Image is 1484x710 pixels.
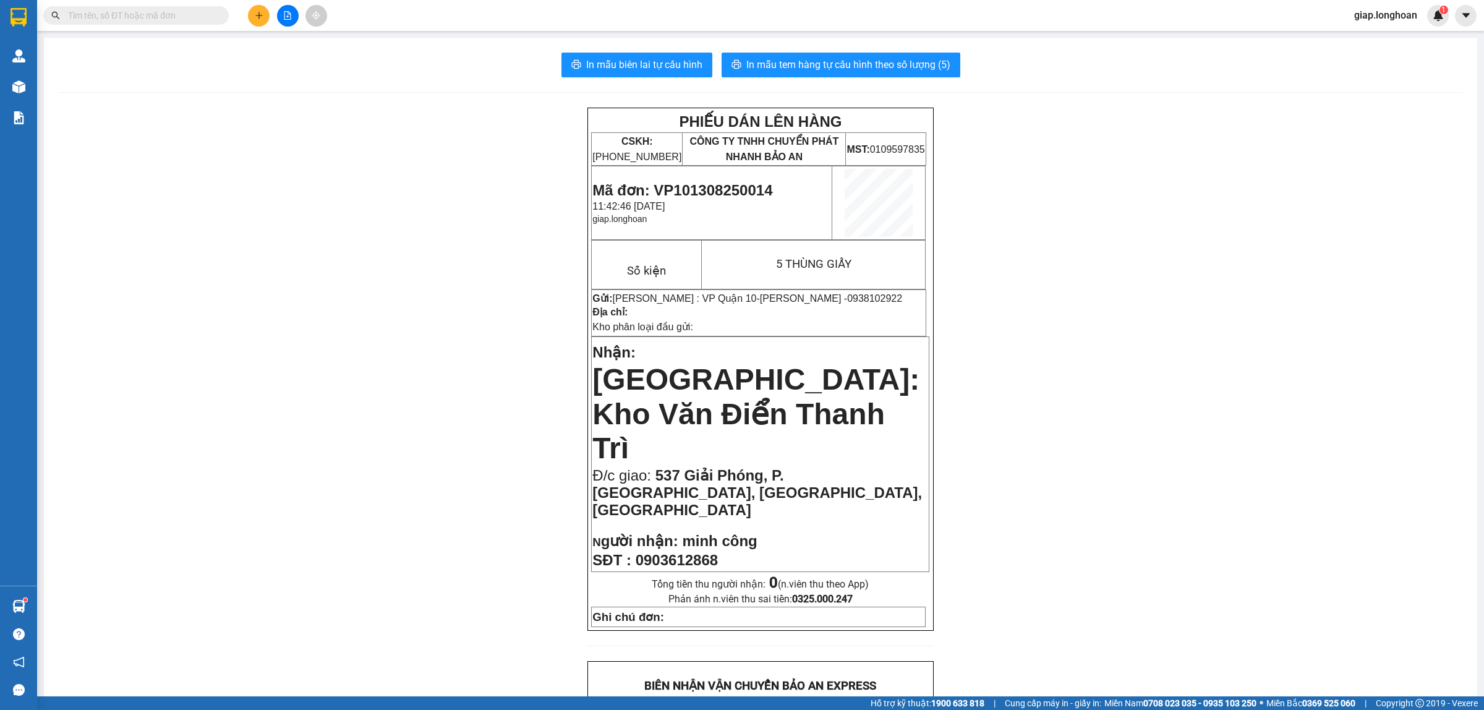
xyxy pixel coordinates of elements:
span: search [51,11,60,20]
span: (n.viên thu theo App) [769,578,869,590]
img: logo-vxr [11,8,27,27]
button: printerIn mẫu biên lai tự cấu hình [561,53,712,77]
span: - [756,293,902,304]
span: | [1365,696,1367,710]
button: aim [305,5,327,27]
span: printer [571,59,581,71]
span: 5 THÙNG GIẤY [776,257,851,271]
span: Miền Nam [1104,696,1256,710]
span: 0903612868 [636,552,718,568]
span: 0109597835 [846,144,924,155]
strong: Gửi: [592,293,612,304]
strong: 0369 525 060 [1302,698,1355,708]
strong: 1900 633 818 [931,698,984,708]
sup: 1 [1439,6,1448,14]
span: aim [312,11,320,20]
span: giap.longhoan [592,214,647,224]
span: Tổng tiền thu người nhận: [652,578,869,590]
button: printerIn mẫu tem hàng tự cấu hình theo số lượng (5) [722,53,960,77]
strong: MST: [846,144,869,155]
button: caret-down [1455,5,1477,27]
strong: BIÊN NHẬN VẬN CHUYỂN BẢO AN EXPRESS [644,679,876,693]
img: icon-new-feature [1433,10,1444,21]
span: Phản ánh n.viên thu sai tiền: [668,593,853,605]
span: gười nhận: [601,532,678,549]
span: notification [13,656,25,668]
strong: Ghi chú đơn: [592,610,664,623]
strong: 0708 023 035 - 0935 103 250 [1143,698,1256,708]
strong: N [592,536,678,549]
span: Kho phân loại đầu gửi: [592,322,693,332]
span: 1 [1441,6,1446,14]
span: Số kiện [627,264,666,278]
span: 537 Giải Phóng, P. [GEOGRAPHIC_DATA], [GEOGRAPHIC_DATA], [GEOGRAPHIC_DATA] [592,467,922,518]
span: Hỗ trợ kỹ thuật: [871,696,984,710]
span: message [13,684,25,696]
button: file-add [277,5,299,27]
img: solution-icon [12,111,25,124]
strong: SĐT : [592,552,631,568]
input: Tìm tên, số ĐT hoặc mã đơn [68,9,214,22]
span: Đ/c giao: [592,467,655,484]
span: Miền Bắc [1266,696,1355,710]
span: minh công [682,532,757,549]
img: warehouse-icon [12,600,25,613]
span: [GEOGRAPHIC_DATA]: Kho Văn Điển Thanh Trì [592,363,919,464]
span: file-add [283,11,292,20]
span: 0938102922 [847,293,902,304]
span: copyright [1415,699,1424,708]
span: plus [255,11,263,20]
span: In mẫu tem hàng tự cấu hình theo số lượng (5) [746,57,950,72]
img: warehouse-icon [12,49,25,62]
span: caret-down [1461,10,1472,21]
span: [PHONE_NUMBER] [592,136,681,162]
span: Cung cấp máy in - giấy in: [1005,696,1101,710]
span: [PERSON_NAME] - [760,293,902,304]
button: plus [248,5,270,27]
span: Mã đơn: VP101308250014 [592,182,772,199]
span: printer [731,59,741,71]
span: Nhận: [592,344,636,361]
strong: CSKH: [621,136,653,147]
strong: 0 [769,574,778,591]
span: ⚪️ [1260,701,1263,706]
span: question-circle [13,628,25,640]
strong: Địa chỉ: [592,307,628,317]
strong: PHIẾU DÁN LÊN HÀNG [679,113,842,130]
span: 11:42:46 [DATE] [592,201,665,212]
span: [PERSON_NAME] : VP Quận 10 [613,293,757,304]
img: warehouse-icon [12,80,25,93]
span: giap.longhoan [1344,7,1427,23]
sup: 1 [23,598,27,602]
strong: 0325.000.247 [792,593,853,605]
span: CÔNG TY TNHH CHUYỂN PHÁT NHANH BẢO AN [689,136,838,162]
span: | [994,696,996,710]
span: In mẫu biên lai tự cấu hình [586,57,702,72]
